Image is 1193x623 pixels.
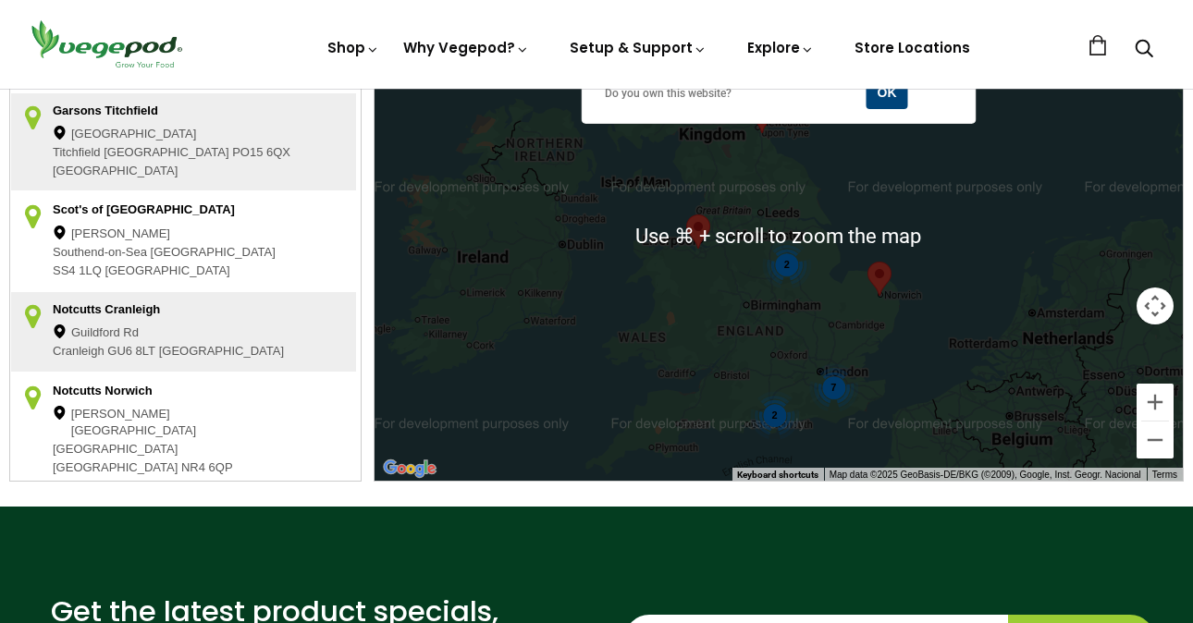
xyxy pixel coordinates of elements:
[53,480,178,498] span: [GEOGRAPHIC_DATA]
[570,39,707,58] a: Setup & Support
[750,392,799,441] div: 2
[855,39,970,58] a: Store Locations
[1137,385,1174,421] button: Zoom in
[1137,288,1174,325] button: Map camera controls
[53,442,178,460] span: [GEOGRAPHIC_DATA]
[53,460,178,479] span: [GEOGRAPHIC_DATA]
[809,363,858,412] div: 7
[53,344,105,362] span: Cranleigh
[762,241,811,290] div: 2
[737,470,818,483] button: Keyboard shortcuts
[327,39,379,58] a: Shop
[232,145,290,164] span: PO15 6QX
[53,164,178,182] span: [GEOGRAPHIC_DATA]
[53,245,147,263] span: Southend-on-Sea
[53,202,292,221] div: Scot's of [GEOGRAPHIC_DATA]
[1137,422,1174,459] button: Zoom out
[53,226,292,245] div: [PERSON_NAME]
[403,39,529,58] a: Why Vegepod?
[104,145,228,164] span: [GEOGRAPHIC_DATA]
[53,302,292,321] div: Notcutts Cranleigh
[867,77,908,110] button: OK
[1135,42,1153,61] a: Search
[53,325,292,344] div: Guildford Rd
[181,460,233,479] span: NR4 6QP
[53,104,292,122] div: Garsons Titchfield
[379,458,440,482] a: Open this area in Google Maps (opens a new window)
[53,127,292,145] div: [GEOGRAPHIC_DATA]
[53,263,102,282] span: SS4 1LQ
[379,458,440,482] img: Google
[1152,470,1177,481] a: Terms (opens in new tab)
[53,407,292,442] div: [PERSON_NAME][GEOGRAPHIC_DATA]
[53,384,292,402] div: Notcutts Norwich
[53,145,101,164] span: Titchfield
[23,18,190,71] img: Vegepod
[605,88,732,101] a: Do you own this website?
[747,39,814,58] a: Explore
[830,470,1141,481] span: Map data ©2025 GeoBasis-DE/BKG (©2009), Google, Inst. Geogr. Nacional
[105,263,229,282] span: [GEOGRAPHIC_DATA]
[151,245,276,263] span: [GEOGRAPHIC_DATA]
[107,344,155,362] span: GU6 8LT
[159,344,284,362] span: [GEOGRAPHIC_DATA]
